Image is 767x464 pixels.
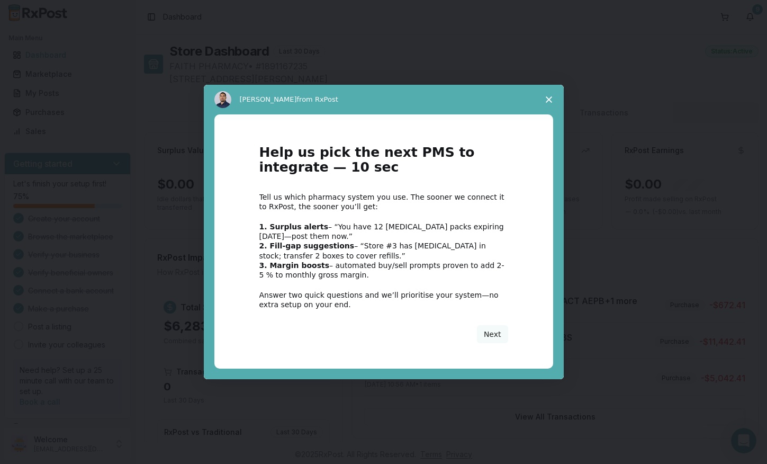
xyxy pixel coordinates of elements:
[259,261,330,270] b: 3. Margin boosts
[477,325,508,343] button: Next
[259,261,508,280] div: – automated buy/sell prompts proven to add 2-5 % to monthly gross margin.
[259,241,508,260] div: – “Store #3 has [MEDICAL_DATA] in stock; transfer 2 boxes to cover refills.”
[534,85,564,114] span: Close survey
[259,145,508,182] h1: Help us pick the next PMS to integrate — 10 sec
[240,95,297,103] span: [PERSON_NAME]
[259,222,329,231] b: 1. Surplus alerts
[259,290,508,309] div: Answer two quick questions and we’ll prioritise your system—no extra setup on your end.
[297,95,338,103] span: from RxPost
[259,242,355,250] b: 2. Fill-gap suggestions
[259,192,508,211] div: Tell us which pharmacy system you use. The sooner we connect it to RxPost, the sooner you’ll get:
[259,222,508,241] div: – “You have 12 [MEDICAL_DATA] packs expiring [DATE]—post them now.”
[214,91,231,108] img: Profile image for Manuel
